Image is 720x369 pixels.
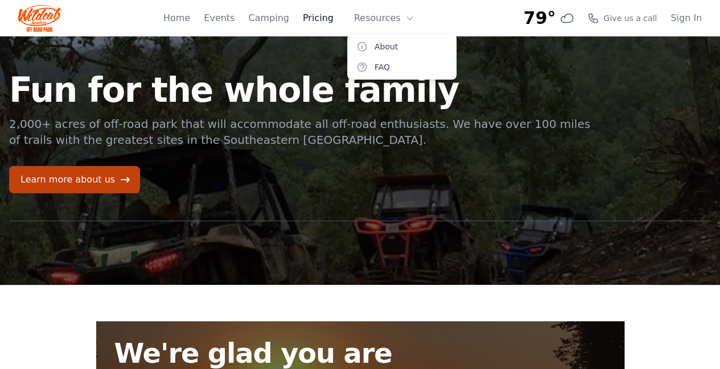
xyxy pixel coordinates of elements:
[347,57,456,77] a: FAQ
[9,116,592,148] p: 2,000+ acres of off-road park that will accommodate all off-road enthusiasts. We have over 100 mi...
[303,11,334,25] a: Pricing
[248,11,289,25] a: Camping
[9,73,592,107] h1: Fun for the whole family
[603,13,657,24] span: Give us a call
[347,7,421,30] button: Resources
[18,5,61,32] img: Wildcat Logo
[524,8,556,28] span: 79°
[347,36,456,57] a: About
[163,11,190,25] a: Home
[9,166,140,193] a: Learn more about us
[670,11,702,25] a: Sign In
[204,11,234,25] a: Events
[587,13,657,24] a: Give us a call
